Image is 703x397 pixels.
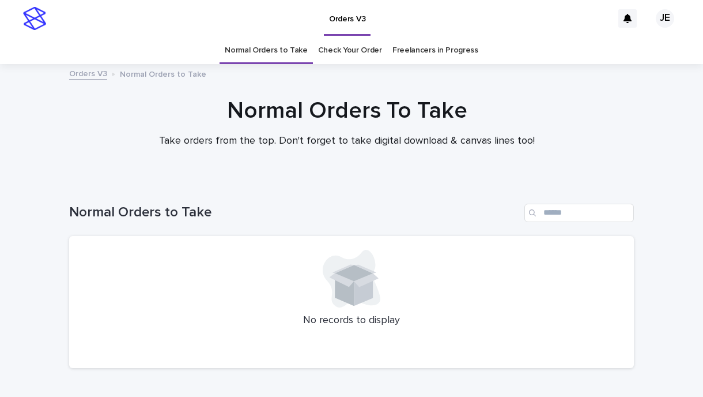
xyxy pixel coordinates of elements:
[524,204,634,222] input: Search
[392,37,478,64] a: Freelancers in Progress
[225,37,308,64] a: Normal Orders to Take
[116,135,577,148] p: Take orders from the top. Don't forget to take digital download & canvas lines too!
[65,97,629,125] h1: Normal Orders To Take
[69,66,107,80] a: Orders V3
[656,9,674,28] div: JE
[69,204,520,221] h1: Normal Orders to Take
[318,37,382,64] a: Check Your Order
[83,314,620,327] p: No records to display
[23,7,46,30] img: stacker-logo-s-only.png
[120,67,206,80] p: Normal Orders to Take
